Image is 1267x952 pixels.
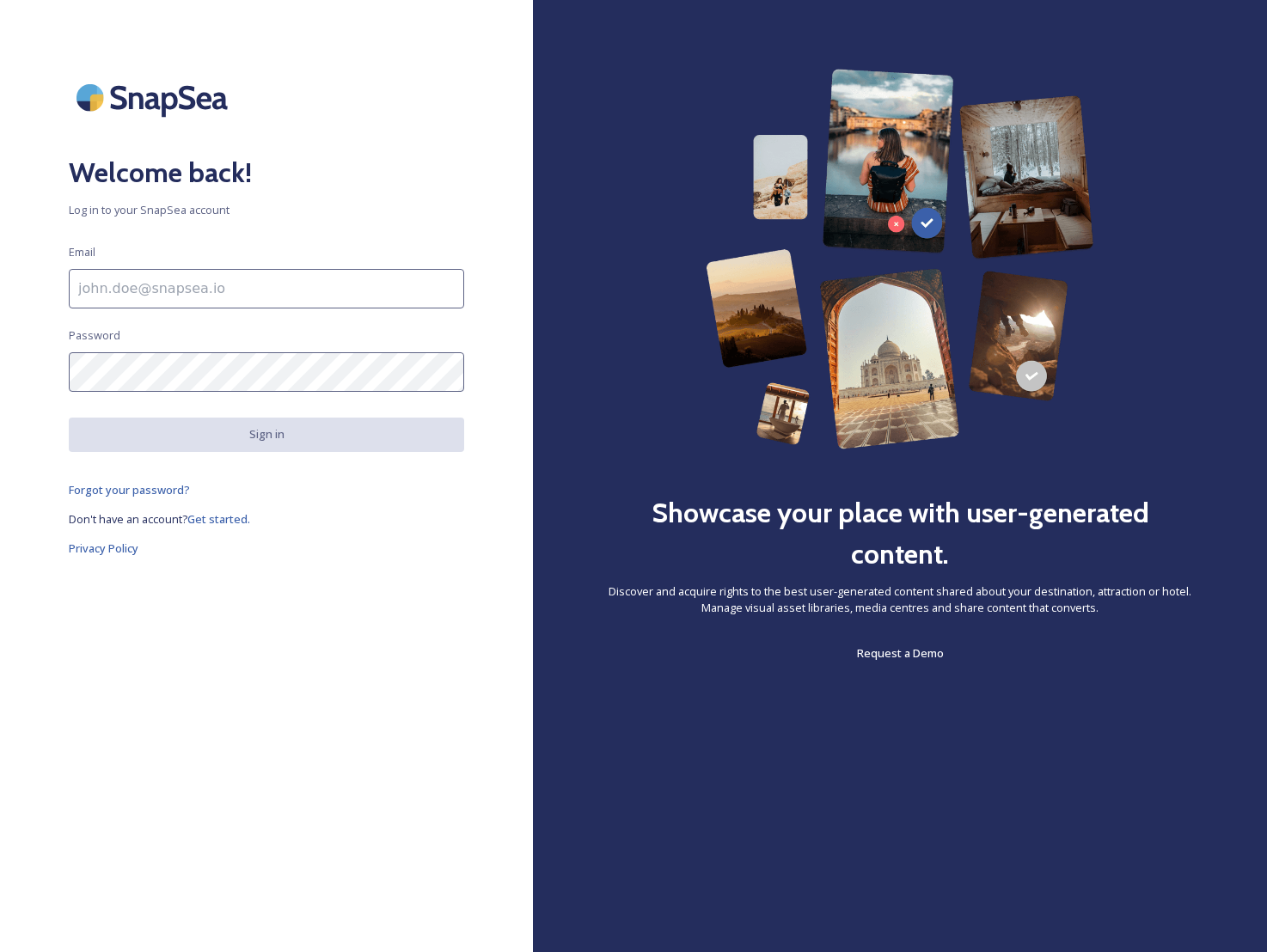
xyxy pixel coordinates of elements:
span: Don't have an account? [69,511,187,527]
span: Discover and acquire rights to the best user-generated content shared about your destination, att... [602,583,1198,616]
a: Forgot your password? [69,479,464,500]
button: Sign in [69,418,464,451]
span: Privacy Policy [69,540,138,556]
img: 63b42ca75bacad526042e722_Group%20154-p-800.png [706,69,1094,449]
span: Get started. [187,511,250,527]
h2: Welcome back! [69,152,464,193]
span: Request a Demo [857,645,944,661]
a: Privacy Policy [69,538,464,558]
a: Don't have an account?Get started. [69,509,464,529]
img: SnapSea Logo [69,69,241,126]
span: Email [69,244,95,260]
a: Request a Demo [857,643,944,663]
h2: Showcase your place with user-generated content. [602,492,1198,575]
span: Log in to your SnapSea account [69,202,464,218]
span: Forgot your password? [69,482,190,497]
input: john.doe@snapsea.io [69,269,464,308]
span: Password [69,327,120,344]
